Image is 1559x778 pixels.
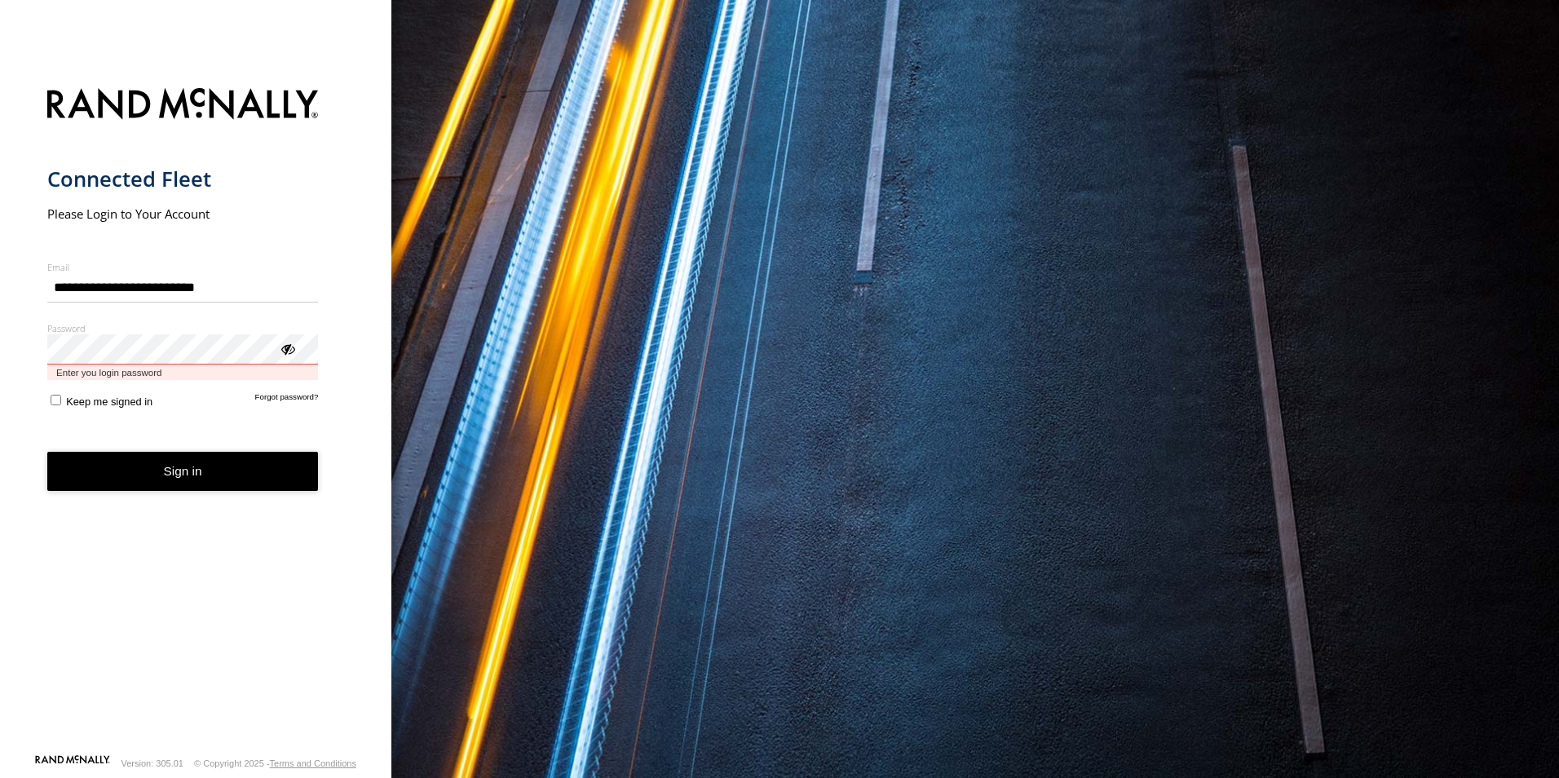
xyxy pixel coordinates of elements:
a: Visit our Website [35,755,110,771]
h1: Connected Fleet [47,166,319,192]
div: ViewPassword [279,340,295,356]
a: Forgot password? [255,392,319,408]
h2: Please Login to Your Account [47,206,319,222]
img: Rand McNally [47,85,319,126]
button: Sign in [47,452,319,492]
span: Enter you login password [47,365,319,380]
form: main [47,78,345,754]
span: Keep me signed in [66,396,152,408]
label: Email [47,261,319,273]
div: © Copyright 2025 - [194,758,356,768]
input: Keep me signed in [51,395,61,405]
div: Version: 305.01 [121,758,183,768]
a: Terms and Conditions [270,758,356,768]
label: Password [47,322,319,334]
